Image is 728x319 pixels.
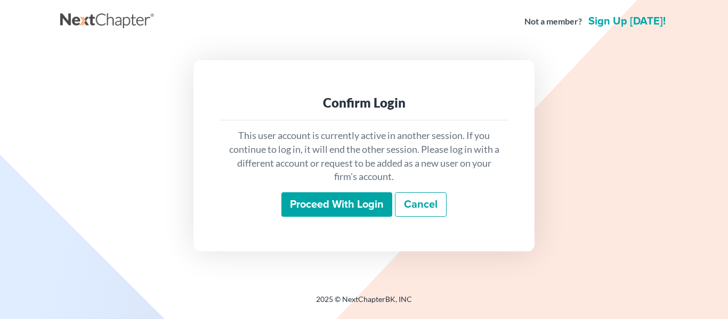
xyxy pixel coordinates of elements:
[281,192,392,217] input: Proceed with login
[586,16,668,27] a: Sign up [DATE]!
[395,192,447,217] a: Cancel
[228,94,500,111] div: Confirm Login
[228,129,500,184] p: This user account is currently active in another session. If you continue to log in, it will end ...
[524,15,582,28] strong: Not a member?
[60,294,668,313] div: 2025 © NextChapterBK, INC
